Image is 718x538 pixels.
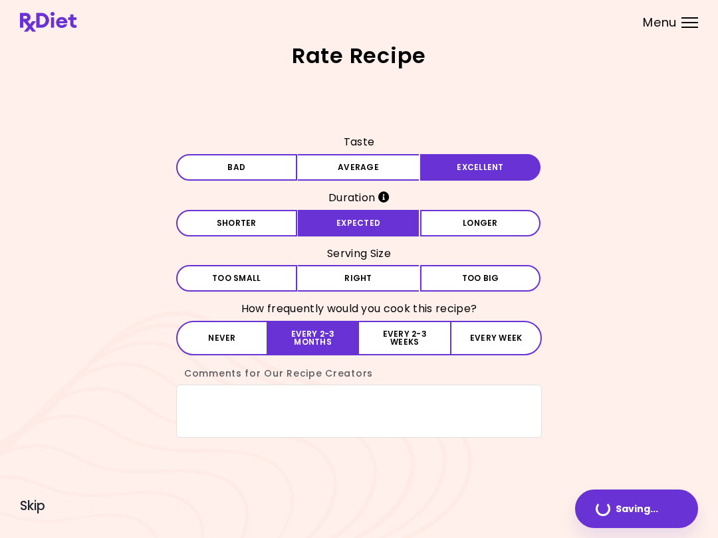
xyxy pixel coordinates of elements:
[268,321,359,355] button: Every 2-3 months
[176,132,542,153] h3: Taste
[616,504,658,513] span: Saving ...
[176,187,542,209] h3: Duration
[450,321,542,355] button: Every week
[378,191,390,203] i: Info
[359,321,450,355] button: Every 2-3 weeks
[420,210,541,236] button: Longer
[20,499,45,513] button: Skip
[176,210,297,236] button: Shorter
[212,274,261,282] span: Too small
[20,45,698,66] h2: Rate Recipe
[420,265,541,292] button: Too big
[462,274,499,282] span: Too big
[575,490,698,528] button: Saving...
[20,12,76,32] img: RxDiet
[176,367,373,380] label: Comments for Our Recipe Creators
[176,243,542,264] h3: Serving Size
[298,210,419,236] button: Expected
[298,154,419,181] button: Average
[176,298,542,319] h3: How frequently would you cook this recipe?
[643,17,677,29] span: Menu
[298,265,419,292] button: Right
[420,154,541,181] button: Excellent
[176,154,297,181] button: Bad
[176,321,268,355] button: Never
[176,265,297,292] button: Too small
